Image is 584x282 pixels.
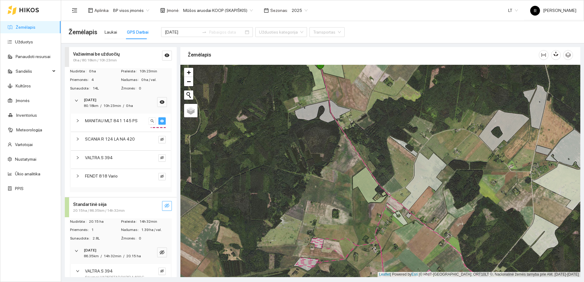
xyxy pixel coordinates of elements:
[378,272,580,277] div: | Powered by © HNIT-[GEOGRAPHIC_DATA]; ORT10LT ©, Nacionalinė žemės tarnyba prie AM, [DATE]-[DATE]
[141,77,172,83] span: 0 ha / val.
[188,46,539,64] div: Žemėlapis
[183,6,253,15] span: Mūšos aruodai KOOP (SKAPIŠKIS)
[70,227,91,233] span: Priemonės
[71,132,171,150] div: SCANIA R 124 LA NA 420eye-invisible
[16,54,50,59] a: Panaudoti resursai
[65,47,177,67] div: Važiavimai be užduočių0ha / 80.18km / 10h 23mineye
[16,65,50,77] span: Sandėlis
[123,254,124,258] span: /
[15,186,24,191] a: PPIS
[104,254,121,258] span: 14h 32min
[167,7,179,14] span: Įmonė :
[70,86,93,91] span: Sunaudota
[141,227,172,233] span: 1.39 ha / val.
[84,98,96,102] strong: [DATE]
[68,27,97,37] span: Žemėlapis
[73,52,120,57] strong: Važiavimai be užduočių
[100,104,102,108] span: /
[412,272,418,277] a: Esri
[84,254,99,258] span: 86.35km
[76,119,79,123] span: right
[157,247,167,257] button: eye-invisible
[93,236,120,241] span: 2.8L
[70,93,172,112] div: [DATE]80.18km/10h 23min/0 haeye
[72,8,77,13] span: menu-fold
[184,90,193,100] button: Initiate a new search
[158,268,166,275] button: eye-invisible
[76,156,79,159] span: right
[15,157,36,162] a: Nustatymai
[160,100,164,105] span: eye
[70,244,172,263] div: [DATE]86.35km/14h 32min/20.15 haeye-invisible
[76,174,79,178] span: right
[84,104,98,108] span: 80.18km
[127,29,149,35] div: GPS Darbai
[270,7,288,14] span: Sezonas :
[139,236,172,241] span: 0
[162,201,172,211] button: eye-invisible
[16,113,37,118] a: Inventorius
[162,51,172,60] button: eye
[70,236,93,241] span: Sunaudota
[76,269,79,273] span: right
[158,117,166,125] button: eye
[160,156,164,160] span: eye-invisible
[16,98,30,103] a: Įmonės
[158,136,166,143] button: eye-invisible
[15,142,33,147] a: Vartotojai
[184,68,193,77] a: Zoom in
[85,268,113,274] span: VALTRA.S 394
[89,219,120,225] span: 20.15 ha
[88,8,93,13] span: layout
[71,169,171,187] div: FENDT 818 Varioeye-invisible
[91,227,120,233] span: 1
[534,6,537,16] span: R
[209,29,244,35] input: Pabaigos data
[165,29,199,35] input: Pradžios data
[101,254,102,258] span: /
[85,154,113,161] span: VALTRA.S 394
[70,219,89,225] span: Nudirbta
[94,7,109,14] span: Aplinka :
[121,227,141,233] span: Našumas
[184,104,198,117] a: Layers
[158,154,166,162] button: eye-invisible
[202,30,207,35] span: swap-right
[139,68,172,74] span: 10h 23min
[164,203,169,209] span: eye-invisible
[539,53,548,57] span: column-width
[113,6,149,15] span: BP visos įmonės
[184,77,193,86] a: Zoom out
[105,29,117,35] div: Laukai
[264,8,269,13] span: calendar
[139,86,172,91] span: 0
[160,8,165,13] span: shop
[16,25,35,30] a: Žemėlapis
[15,171,40,176] a: Ūkio analitika
[121,86,139,91] span: Žmonės
[89,68,120,74] span: 0 ha
[121,77,141,83] span: Našumas
[73,202,106,207] strong: Standartinė sėja
[68,4,81,16] button: menu-fold
[508,6,518,15] span: LT
[15,39,33,44] a: Užduotys
[419,272,420,277] span: |
[85,173,118,179] span: FENDT 818 Vario
[160,137,164,142] span: eye-invisible
[157,97,167,107] button: eye
[160,119,164,123] span: eye
[75,99,78,102] span: right
[123,104,124,108] span: /
[85,117,138,124] span: MANITAU MLT 841 145 PS
[158,173,166,180] button: eye-invisible
[187,78,191,85] span: −
[93,86,120,91] span: 14L
[16,83,31,88] a: Kultūros
[139,219,172,225] span: 14h 32min
[76,137,79,141] span: right
[187,68,191,76] span: +
[379,272,390,277] a: Leaflet
[121,68,139,74] span: Praleista
[530,8,576,13] span: [PERSON_NAME]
